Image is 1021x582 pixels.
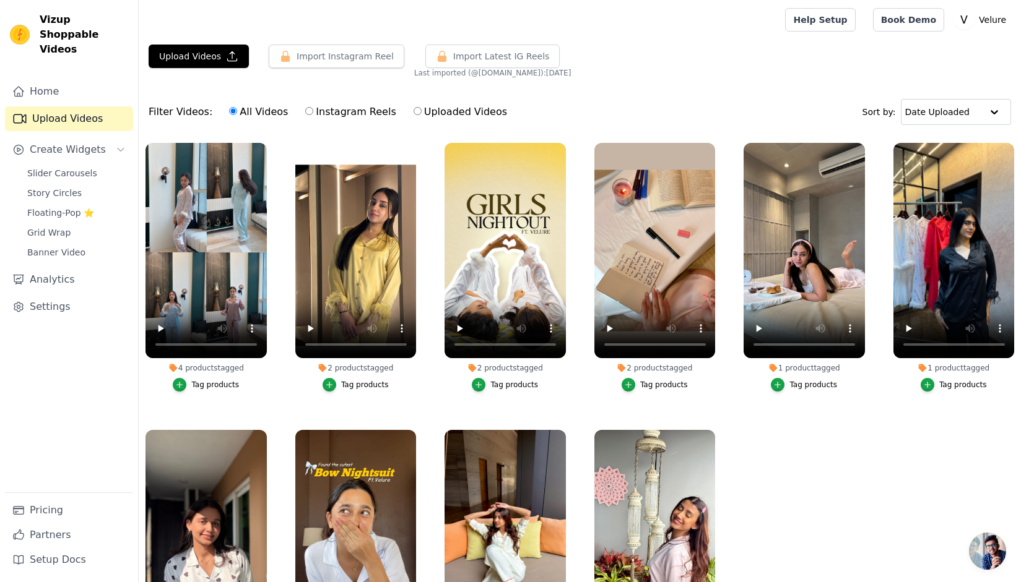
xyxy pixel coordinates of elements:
[323,378,389,392] button: Tag products
[472,378,538,392] button: Tag products
[622,378,688,392] button: Tag products
[744,363,865,373] div: 1 product tagged
[5,498,133,523] a: Pricing
[893,363,1015,373] div: 1 product tagged
[20,224,133,241] a: Grid Wrap
[414,107,422,115] input: Uploaded Videos
[191,380,239,390] div: Tag products
[5,267,133,292] a: Analytics
[771,378,837,392] button: Tag products
[229,107,237,115] input: All Videos
[789,380,837,390] div: Tag products
[640,380,688,390] div: Tag products
[969,533,1006,570] div: Open chat
[413,104,508,120] label: Uploaded Videos
[5,294,133,319] a: Settings
[173,378,239,392] button: Tag products
[305,104,396,120] label: Instagram Reels
[27,167,97,179] span: Slider Carousels
[20,204,133,221] a: Floating-Pop ⭐
[490,380,538,390] div: Tag products
[5,137,133,162] button: Create Widgets
[425,45,560,68] button: Import Latest IG Reels
[862,99,1012,125] div: Sort by:
[20,244,133,261] a: Banner Video
[594,363,716,373] div: 2 products tagged
[5,523,133,547] a: Partners
[341,380,389,390] div: Tag products
[295,363,417,373] div: 2 products tagged
[414,68,571,78] span: Last imported (@ [DOMAIN_NAME] ): [DATE]
[30,142,106,157] span: Create Widgets
[939,380,987,390] div: Tag products
[453,50,550,62] span: Import Latest IG Reels
[921,378,987,392] button: Tag products
[27,207,94,219] span: Floating-Pop ⭐
[149,45,249,68] button: Upload Videos
[20,184,133,202] a: Story Circles
[873,8,944,32] a: Book Demo
[960,14,968,26] text: V
[146,363,267,373] div: 4 products tagged
[974,9,1011,31] p: Velure
[269,45,404,68] button: Import Instagram Reel
[149,98,514,126] div: Filter Videos:
[27,187,82,199] span: Story Circles
[5,79,133,104] a: Home
[27,226,71,239] span: Grid Wrap
[10,25,30,45] img: Vizup
[40,12,128,57] span: Vizup Shoppable Videos
[5,106,133,131] a: Upload Videos
[5,547,133,572] a: Setup Docs
[445,363,566,373] div: 2 products tagged
[20,165,133,182] a: Slider Carousels
[305,107,313,115] input: Instagram Reels
[228,104,289,120] label: All Videos
[785,8,855,32] a: Help Setup
[954,9,1011,31] button: V Velure
[27,246,85,259] span: Banner Video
